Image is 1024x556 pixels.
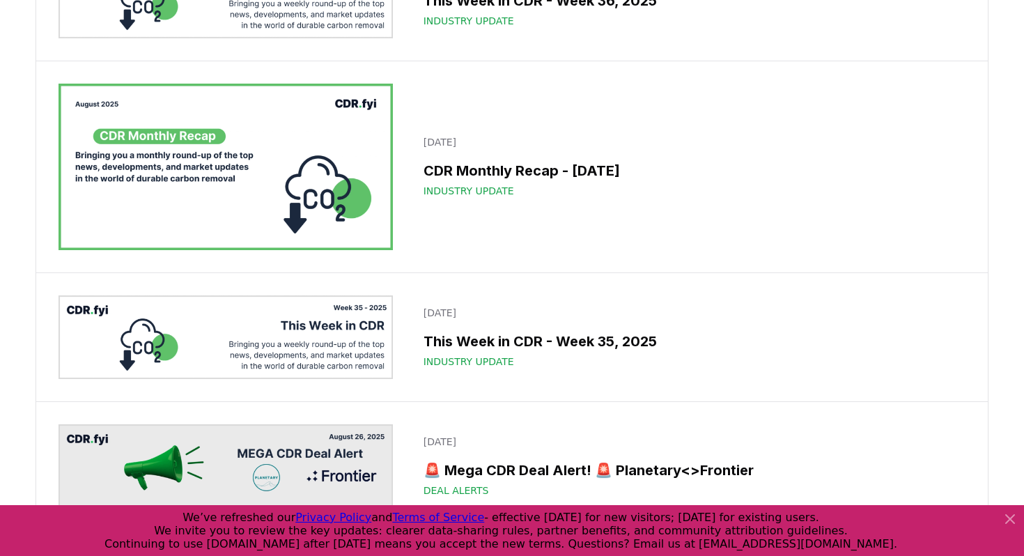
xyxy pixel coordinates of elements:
a: [DATE]This Week in CDR - Week 35, 2025Industry Update [415,298,965,377]
span: Industry Update [424,184,514,198]
img: CDR Monthly Recap - August 2025 blog post image [59,84,393,251]
a: [DATE]CDR Monthly Recap - [DATE]Industry Update [415,127,965,206]
p: [DATE] [424,306,957,320]
h3: 🚨 Mega CDR Deal Alert! 🚨 Planetary<>Frontier [424,460,957,481]
span: Industry Update [424,355,514,369]
p: [DATE] [424,135,957,149]
p: [DATE] [424,435,957,449]
a: [DATE]🚨 Mega CDR Deal Alert! 🚨 Planetary<>FrontierDeal Alerts [415,426,965,506]
h3: This Week in CDR - Week 35, 2025 [424,331,957,352]
img: 🚨 Mega CDR Deal Alert! 🚨 Planetary<>Frontier blog post image [59,424,393,508]
img: This Week in CDR - Week 35, 2025 blog post image [59,295,393,379]
h3: CDR Monthly Recap - [DATE] [424,160,957,181]
span: Deal Alerts [424,484,489,497]
span: Industry Update [424,14,514,28]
